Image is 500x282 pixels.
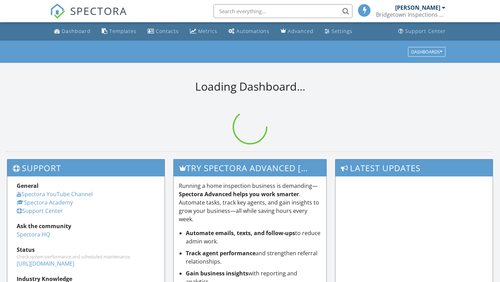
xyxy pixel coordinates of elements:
a: Spectora Academy [17,199,73,206]
a: Dashboard [51,25,93,38]
a: Support Center [17,207,63,215]
a: Metrics [187,25,220,38]
input: Search everything... [214,4,352,18]
li: to reduce admin work. [186,229,322,246]
a: Templates [99,25,139,38]
a: Spectora HQ [17,231,50,238]
h3: Latest Updates [335,159,493,176]
div: Support Center [405,28,446,34]
div: Automations [236,28,269,34]
div: Metrics [198,28,217,34]
div: Templates [109,28,136,34]
a: Spectora YouTube Channel [17,190,93,198]
a: SPECTORA [50,9,127,24]
button: Dashboards [408,47,445,57]
a: Contacts [145,25,182,38]
span: SPECTORA [70,3,127,18]
strong: General [17,182,39,190]
h3: Support [7,159,165,176]
a: Automations (Basic) [226,25,272,38]
div: Settings [332,28,352,34]
a: Support Center [395,25,449,38]
div: Status [17,246,155,254]
a: [URL][DOMAIN_NAME] [17,260,74,267]
a: Advanced [278,25,316,38]
div: Advanced [288,28,314,34]
li: and strengthen referral relationships. [186,249,322,266]
div: Check system performance and scheduled maintenance. [17,254,155,259]
div: Contacts [156,28,179,34]
div: Dashboard [62,28,91,34]
div: Dashboards [411,49,442,54]
strong: Spectora Advanced helps you work smarter [179,190,299,198]
p: Running a home inspection business is demanding— . Automate tasks, track key agents, and gain ins... [179,182,322,223]
h3: Try spectora advanced [DATE] [174,159,327,176]
strong: Track agent performance [186,249,256,257]
div: [PERSON_NAME] [395,4,440,11]
div: Bridgetown Inspections LLC [376,11,445,18]
a: Settings [322,25,355,38]
img: The Best Home Inspection Software - Spectora [50,3,65,19]
div: Ask the community [17,222,155,230]
strong: Gain business insights [186,269,248,277]
strong: Automate emails, texts, and follow-ups [186,229,295,237]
